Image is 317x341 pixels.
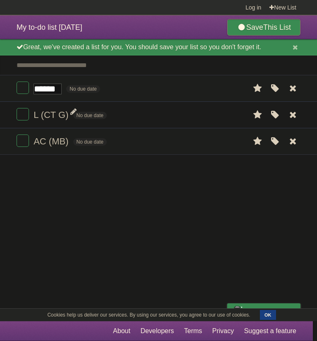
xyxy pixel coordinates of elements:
[34,136,70,146] span: AC (MB)
[39,309,258,321] span: Cookies help us deliver our services. By using our services, you agree to our use of cookies.
[34,110,70,120] span: L (CT G)
[17,134,29,147] label: Done
[227,19,300,36] a: SaveThis List
[227,303,300,319] a: Buy me a coffee
[17,23,82,31] span: My to-do list [DATE]
[245,304,296,318] span: Buy me a coffee
[260,310,276,320] button: OK
[140,323,174,339] a: Developers
[17,108,29,120] label: Done
[250,108,266,122] label: Star task
[73,112,107,119] span: No due date
[263,23,291,31] b: This List
[17,82,29,94] label: Done
[250,82,266,95] label: Star task
[113,323,130,339] a: About
[212,323,234,339] a: Privacy
[184,323,202,339] a: Terms
[66,85,100,93] span: No due date
[244,323,296,339] a: Suggest a feature
[231,304,243,318] img: Buy me a coffee
[73,138,107,146] span: No due date
[250,134,266,148] label: Star task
